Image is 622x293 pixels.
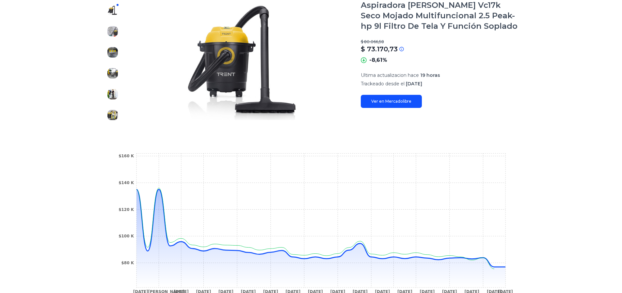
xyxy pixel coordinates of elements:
tspan: $140 K [119,181,134,185]
p: $ 73.170,73 [361,44,398,54]
p: -8,61% [369,56,387,64]
a: Ver en Mercadolibre [361,95,422,108]
tspan: $120 K [119,207,134,212]
img: Aspiradora Trent Vc17k Seco Mojado Multifuncional 2.5 Peak-hp 9l Filtro De Tela Y Función Soplado [107,68,118,78]
img: Aspiradora Trent Vc17k Seco Mojado Multifuncional 2.5 Peak-hp 9l Filtro De Tela Y Función Soplado [107,89,118,99]
img: Aspiradora Trent Vc17k Seco Mojado Multifuncional 2.5 Peak-hp 9l Filtro De Tela Y Función Soplado [107,110,118,120]
p: $ 80.066,58 [361,39,520,44]
img: Aspiradora Trent Vc17k Seco Mojado Multifuncional 2.5 Peak-hp 9l Filtro De Tela Y Función Soplado [107,5,118,16]
span: Ultima actualizacion hace [361,72,419,78]
img: Aspiradora Trent Vc17k Seco Mojado Multifuncional 2.5 Peak-hp 9l Filtro De Tela Y Función Soplado [107,47,118,58]
span: [DATE] [406,81,422,87]
span: Trackeado desde el [361,81,405,87]
tspan: $100 K [119,234,134,238]
span: 19 horas [420,72,440,78]
tspan: $80 K [121,261,134,265]
img: Aspiradora Trent Vc17k Seco Mojado Multifuncional 2.5 Peak-hp 9l Filtro De Tela Y Función Soplado [107,26,118,37]
tspan: $160 K [119,154,134,158]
